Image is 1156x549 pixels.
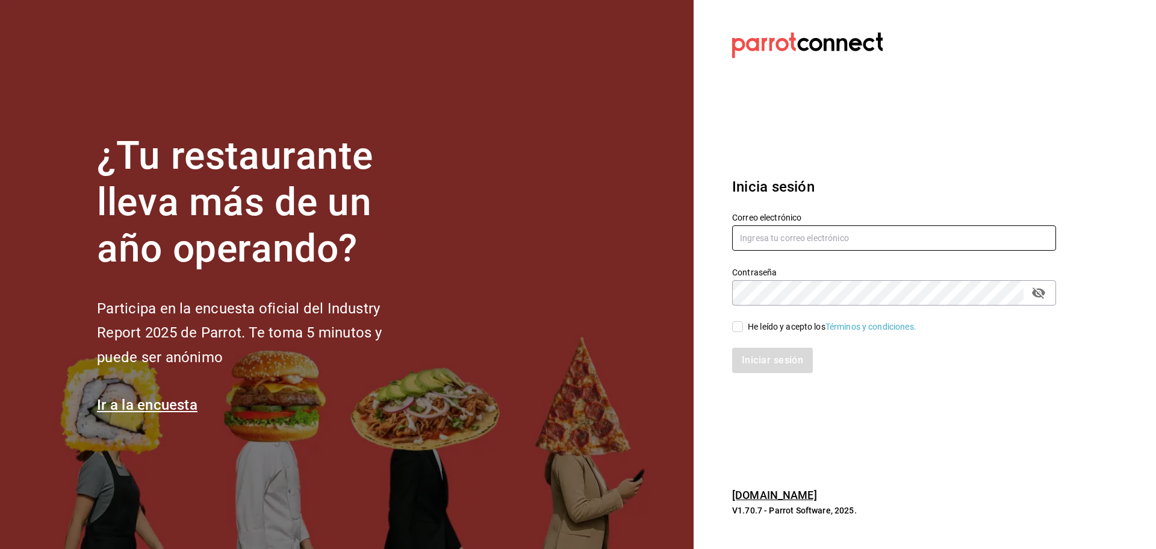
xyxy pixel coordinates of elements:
[732,176,1056,198] h3: Inicia sesión
[732,213,1056,222] label: Correo electrónico
[1028,283,1049,303] button: passwordField
[97,296,422,370] h2: Participa en la encuesta oficial del Industry Report 2025 de Parrot. Te toma 5 minutos y puede se...
[97,133,422,272] h1: ¿Tu restaurante lleva más de un año operando?
[97,397,197,413] a: Ir a la encuesta
[732,268,1056,277] label: Contraseña
[732,489,817,501] a: [DOMAIN_NAME]
[748,321,916,333] div: He leído y acepto los
[732,225,1056,251] input: Ingresa tu correo electrónico
[732,504,1056,516] p: V1.70.7 - Parrot Software, 2025.
[825,322,916,331] a: Términos y condiciones.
